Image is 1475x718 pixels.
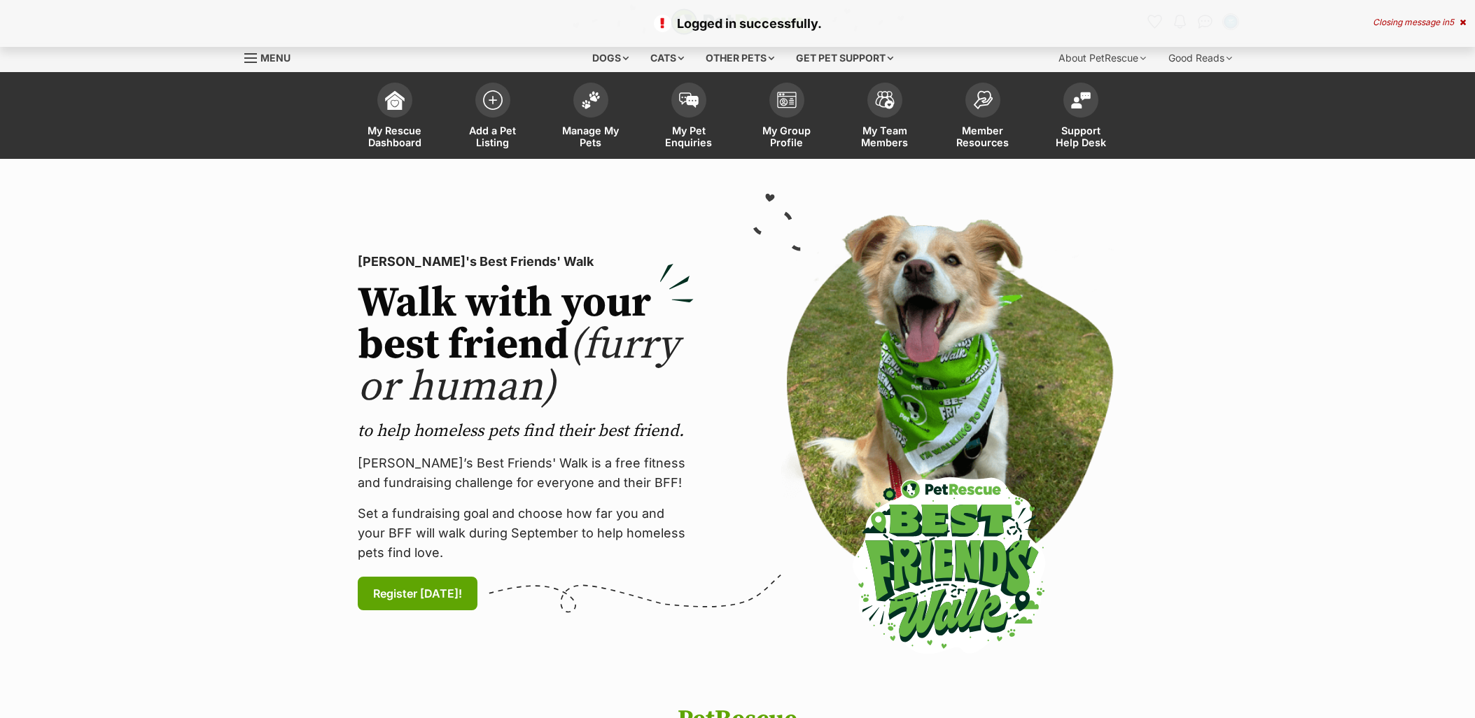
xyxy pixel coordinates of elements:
h2: Walk with your best friend [358,283,694,409]
div: Cats [641,44,694,72]
span: (furry or human) [358,319,679,414]
img: dashboard-icon-eb2f2d2d3e046f16d808141f083e7271f6b2e854fb5c12c21221c1fb7104beca.svg [385,90,405,110]
a: Add a Pet Listing [444,76,542,159]
div: Good Reads [1159,44,1242,72]
img: pet-enquiries-icon-7e3ad2cf08bfb03b45e93fb7055b45f3efa6380592205ae92323e6603595dc1f.svg [679,92,699,108]
span: My Group Profile [755,125,818,148]
div: Other pets [696,44,784,72]
p: to help homeless pets find their best friend. [358,420,694,442]
a: Member Resources [934,76,1032,159]
a: Support Help Desk [1032,76,1130,159]
span: Support Help Desk [1049,125,1112,148]
div: Get pet support [786,44,903,72]
span: Add a Pet Listing [461,125,524,148]
span: Menu [260,52,291,64]
a: My Group Profile [738,76,836,159]
p: [PERSON_NAME]’s Best Friends' Walk is a free fitness and fundraising challenge for everyone and t... [358,453,694,493]
div: About PetRescue [1049,44,1156,72]
a: Register [DATE]! [358,577,477,610]
div: Dogs [582,44,638,72]
p: [PERSON_NAME]'s Best Friends' Walk [358,252,694,272]
span: My Pet Enquiries [657,125,720,148]
a: Menu [244,44,300,69]
a: My Rescue Dashboard [346,76,444,159]
img: help-desk-icon-fdf02630f3aa405de69fd3d07c3f3aa587a6932b1a1747fa1d2bba05be0121f9.svg [1071,92,1091,108]
img: manage-my-pets-icon-02211641906a0b7f246fdf0571729dbe1e7629f14944591b6c1af311fb30b64b.svg [581,91,601,109]
a: My Pet Enquiries [640,76,738,159]
img: member-resources-icon-8e73f808a243e03378d46382f2149f9095a855e16c252ad45f914b54edf8863c.svg [973,90,993,109]
img: add-pet-listing-icon-0afa8454b4691262ce3f59096e99ab1cd57d4a30225e0717b998d2c9b9846f56.svg [483,90,503,110]
img: team-members-icon-5396bd8760b3fe7c0b43da4ab00e1e3bb1a5d9ba89233759b79545d2d3fc5d0d.svg [875,91,895,109]
span: Member Resources [951,125,1014,148]
a: My Team Members [836,76,934,159]
img: group-profile-icon-3fa3cf56718a62981997c0bc7e787c4b2cf8bcc04b72c1350f741eb67cf2f40e.svg [777,92,797,108]
a: Manage My Pets [542,76,640,159]
span: My Rescue Dashboard [363,125,426,148]
span: Manage My Pets [559,125,622,148]
p: Set a fundraising goal and choose how far you and your BFF will walk during September to help hom... [358,504,694,563]
span: My Team Members [853,125,916,148]
span: Register [DATE]! [373,585,462,602]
